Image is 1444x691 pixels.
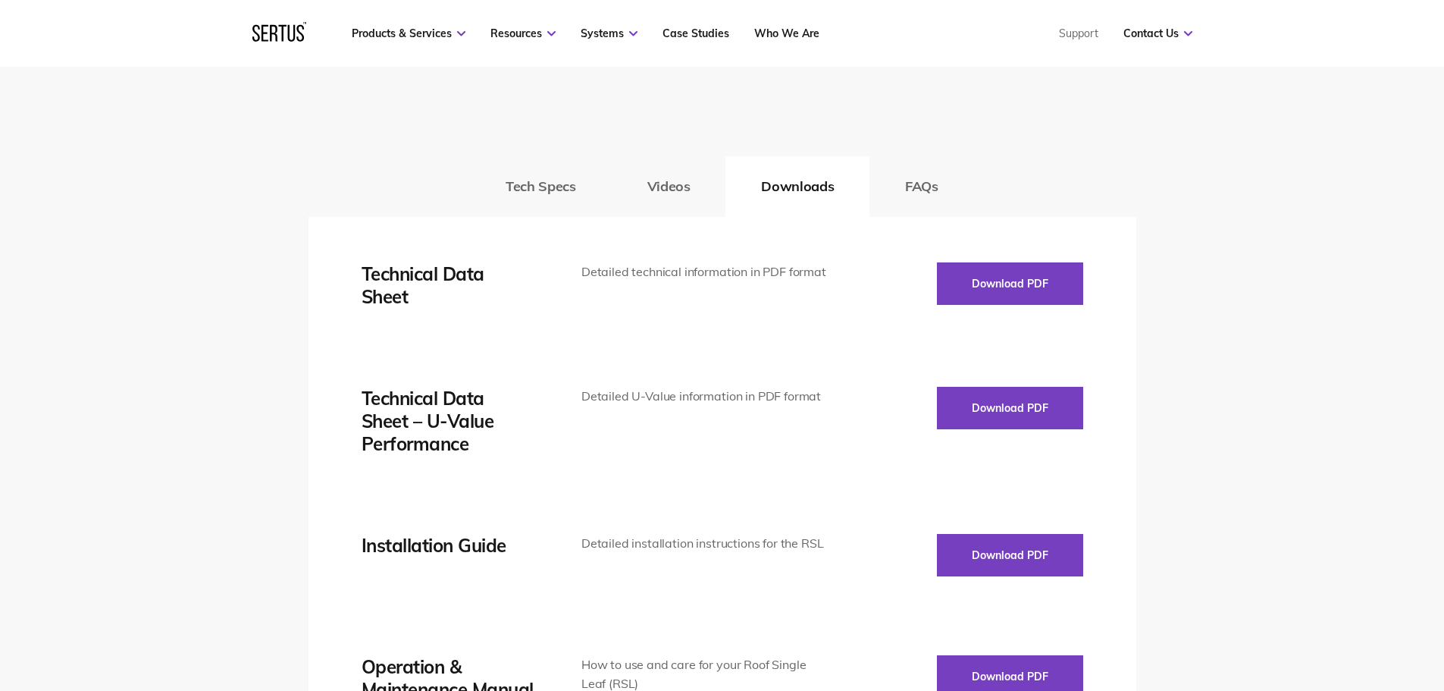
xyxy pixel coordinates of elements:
button: FAQs [869,156,974,217]
a: Products & Services [352,27,465,40]
div: Detailed installation instructions for the RSL [581,534,832,554]
div: Installation Guide [362,534,536,557]
div: Technical Data Sheet – U-Value Performance [362,387,536,455]
button: Tech Specs [470,156,611,217]
a: Support [1059,27,1098,40]
a: Systems [581,27,637,40]
button: Download PDF [937,387,1083,429]
a: Case Studies [662,27,729,40]
iframe: Chat Widget [1171,515,1444,691]
button: Videos [612,156,726,217]
div: Detailed U-Value information in PDF format [581,387,832,407]
button: Download PDF [937,262,1083,305]
button: Download PDF [937,534,1083,576]
div: Detailed technical information in PDF format [581,262,832,282]
a: Resources [490,27,556,40]
div: Technical Data Sheet [362,262,536,308]
a: Contact Us [1123,27,1192,40]
a: Who We Are [754,27,819,40]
